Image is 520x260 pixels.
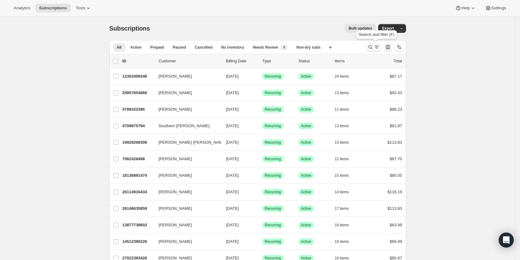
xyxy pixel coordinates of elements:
button: Southern [PERSON_NAME] [155,121,217,131]
span: 14 items [335,190,349,195]
span: [PERSON_NAME] [159,222,192,228]
span: 13 items [335,123,349,128]
span: Recurring [265,140,281,145]
span: $113.83 [388,140,402,145]
span: $85.05 [390,173,402,178]
div: IDCustomerBilling DateTypeStatusItemsTotal [122,58,402,64]
span: Prepaid [150,45,164,50]
span: [DATE] [226,74,239,79]
div: 7562428498[PERSON_NAME][DATE]SuccessRecurringSuccessActive12 items$87.70 [122,155,402,163]
p: Status [299,58,330,64]
p: 26146635858 [122,205,154,212]
button: [PERSON_NAME] [155,104,217,114]
span: [PERSON_NAME] [159,205,192,212]
span: 12 items [335,156,349,161]
span: [DATE] [226,90,239,95]
span: Help [461,6,470,11]
span: Settings [491,6,506,11]
div: 14512390226[PERSON_NAME][DATE]SuccessRecurringSuccessActive10 items$68.49 [122,237,402,246]
button: Help [451,4,480,12]
button: Tools [72,4,95,12]
span: $92.43 [390,90,402,95]
button: 14 items [335,188,356,196]
span: Bulk updates [349,26,372,31]
span: Subscriptions [39,6,67,11]
button: Export [378,24,398,33]
span: Tools [76,6,85,11]
span: $83.99 [390,223,402,227]
div: 4709875794Southern [PERSON_NAME][DATE]SuccessRecurringSuccessActive13 items$81.87 [122,122,402,130]
p: Customer [159,58,221,64]
span: 11 items [335,107,349,112]
span: Active [301,239,311,244]
span: $113.83 [388,206,402,211]
button: [PERSON_NAME] [155,88,217,98]
button: [PERSON_NAME] [155,154,217,164]
div: 26114916434[PERSON_NAME][DATE]SuccessRecurringSuccessActive14 items$116.19 [122,188,402,196]
span: [PERSON_NAME] [159,238,192,245]
p: Billing Date [226,58,257,64]
p: 7562428498 [122,156,154,162]
span: Active [301,123,311,128]
button: 11 items [335,105,356,114]
span: [DATE] [226,223,239,227]
div: Type [262,58,294,64]
span: [PERSON_NAME] [159,73,192,79]
span: Active [301,173,311,178]
p: Total [394,58,402,64]
span: $68.49 [390,239,402,244]
span: 13 items [335,140,349,145]
span: [PERSON_NAME] [159,106,192,113]
p: 26114916434 [122,189,154,195]
span: Southern [PERSON_NAME] [159,123,210,129]
span: Recurring [265,107,281,112]
button: Settings [481,4,510,12]
span: Recurring [265,223,281,228]
span: Export [382,26,394,31]
button: Search and filter results [366,43,381,51]
p: 12303499346 [122,73,154,79]
span: Recurring [265,74,281,79]
button: [PERSON_NAME] [155,71,217,81]
span: Non-dry subs [296,45,320,50]
button: 13 items [335,122,356,130]
span: Analytics [14,6,30,11]
span: 16 items [335,223,349,228]
span: [PERSON_NAME] [159,189,192,195]
span: Active [301,206,311,211]
span: Recurring [265,206,281,211]
div: 25857654866[PERSON_NAME][DATE]SuccessRecurringSuccessActive13 items$92.43 [122,89,402,97]
span: 15 items [335,173,349,178]
button: [PERSON_NAME] [155,171,217,181]
span: Active [301,90,311,95]
span: [DATE] [226,156,239,161]
span: Recurring [265,156,281,161]
p: 25857654866 [122,90,154,96]
p: 4709875794 [122,123,154,129]
span: [DATE] [226,140,239,145]
button: 17 items [335,204,356,213]
button: 10 items [335,237,356,246]
p: 4788322386 [122,106,154,113]
span: Active [301,140,311,145]
div: Open Intercom Messenger [499,233,514,248]
button: 12 items [335,155,356,163]
div: Items [335,58,366,64]
span: Paused [173,45,186,50]
div: 12303499346[PERSON_NAME][DATE]SuccessRecurringSuccessActive24 items$87.17 [122,72,402,81]
span: Recurring [265,123,281,128]
button: 13 items [335,138,356,147]
button: Sort the results [395,43,404,51]
span: Active [130,45,141,50]
span: [DATE] [226,173,239,178]
span: [DATE] [226,123,239,128]
span: Active [301,107,311,112]
p: 19929268306 [122,139,154,146]
span: Recurring [265,173,281,178]
span: Needs Review [253,45,278,50]
span: Cancelled [195,45,213,50]
span: Active [301,223,311,228]
button: 16 items [335,221,356,229]
span: All [117,45,121,50]
div: 19929268306[PERSON_NAME] [PERSON_NAME][DATE]SuccessRecurringSuccessActive13 items$113.83 [122,138,402,147]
